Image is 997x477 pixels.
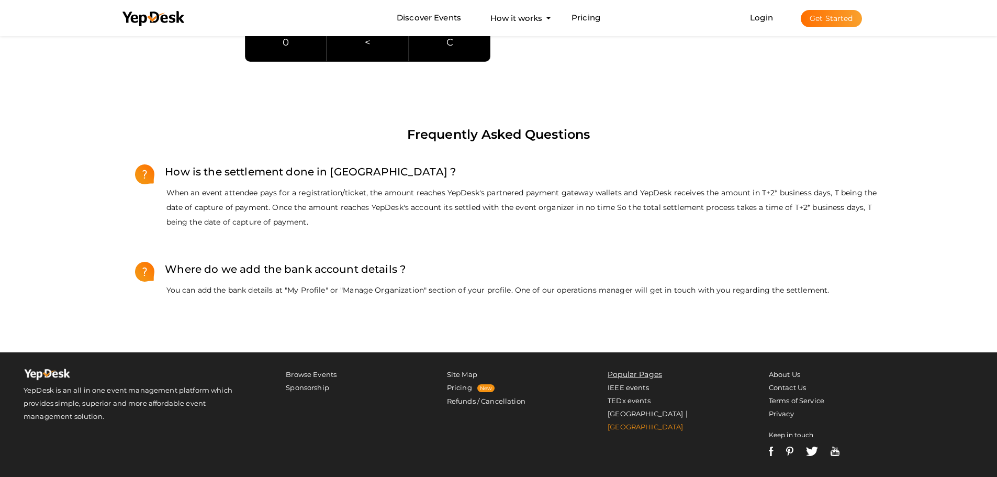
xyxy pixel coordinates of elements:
[769,447,774,456] img: facebook-white.svg
[409,23,491,62] a: C
[135,185,883,229] p: When an event attendee pays for a registration/ticket, the amount reaches YepDesk's partnered pay...
[327,23,409,62] a: <
[608,383,649,392] a: IEEE events
[286,370,337,379] a: Browse Events
[686,409,688,418] span: |
[487,8,545,28] button: How it works
[135,163,155,185] img: Success
[114,125,883,145] p: Frequently Asked Questions
[769,428,814,441] label: Keep in touch
[801,10,862,27] button: Get Started
[154,163,456,180] p: How is the settlement done in [GEOGRAPHIC_DATA] ?
[769,396,824,405] a: Terms of Service
[447,383,472,392] a: Pricing
[245,23,327,62] a: 0
[769,383,806,392] a: Contact Us
[831,447,839,456] img: youtube-white.svg
[397,8,461,28] a: Discover Events
[769,370,800,379] a: About Us
[806,447,818,456] img: twitter-white.svg
[572,8,600,28] a: Pricing
[608,396,651,405] a: TEDx events
[24,368,71,384] img: Yepdesk
[135,261,155,283] img: Success
[769,409,794,418] a: Privacy
[477,384,495,392] span: New
[447,370,477,379] a: Site Map
[608,423,683,431] a: [GEOGRAPHIC_DATA]
[447,397,525,405] a: Refunds / Cancellation
[608,409,683,418] a: [GEOGRAPHIC_DATA]
[750,13,773,23] a: Login
[154,261,406,278] p: Where do we add the bank account details ?
[608,368,732,381] li: Popular Pages
[24,384,249,423] p: YepDesk is an all in one event management platform which provides simple, superior and more affor...
[286,383,329,392] a: Sponsorship
[135,283,883,297] p: You can add the bank details at "My Profile" or "Manage Organization" section of your profile. On...
[786,447,793,456] img: pinterest-white.svg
